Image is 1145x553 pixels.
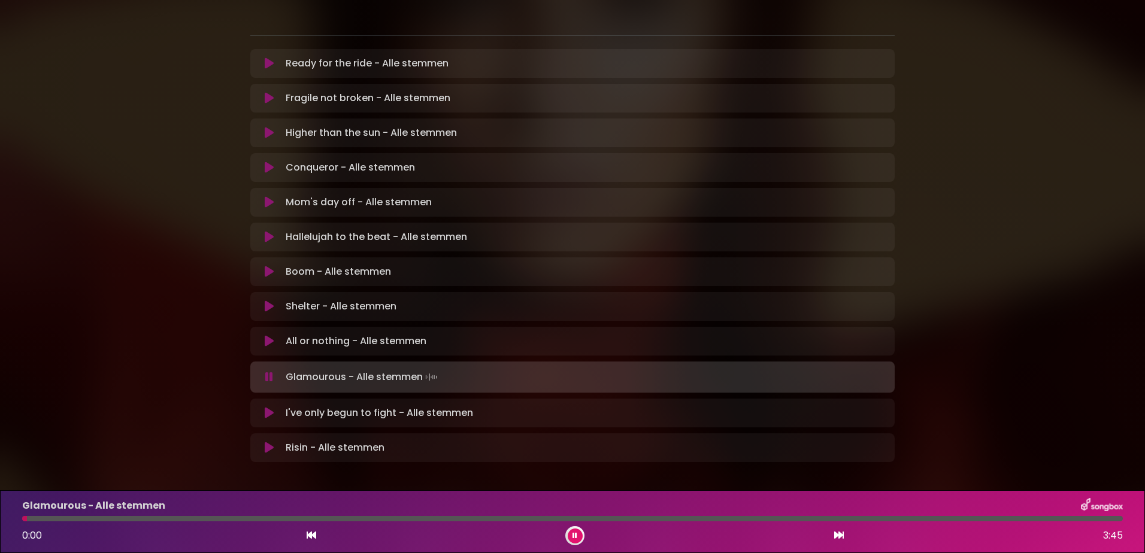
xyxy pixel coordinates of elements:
[286,265,391,279] p: Boom - Alle stemmen
[22,499,165,513] p: Glamourous - Alle stemmen
[286,91,450,105] p: Fragile not broken - Alle stemmen
[286,56,449,71] p: Ready for the ride - Alle stemmen
[286,230,467,244] p: Hallelujah to the beat - Alle stemmen
[286,334,426,348] p: All or nothing - Alle stemmen
[286,440,384,455] p: Risin - Alle stemmen
[286,369,440,385] p: Glamourous - Alle stemmen
[286,195,432,209] p: Mom's day off - Alle stemmen
[286,160,415,175] p: Conqueror - Alle stemmen
[1081,498,1123,513] img: songbox-logo-white.png
[286,126,457,140] p: Higher than the sun - Alle stemmen
[286,299,396,314] p: Shelter - Alle stemmen
[423,369,440,385] img: waveform4.gif
[286,406,473,420] p: I've only begun to fight - Alle stemmen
